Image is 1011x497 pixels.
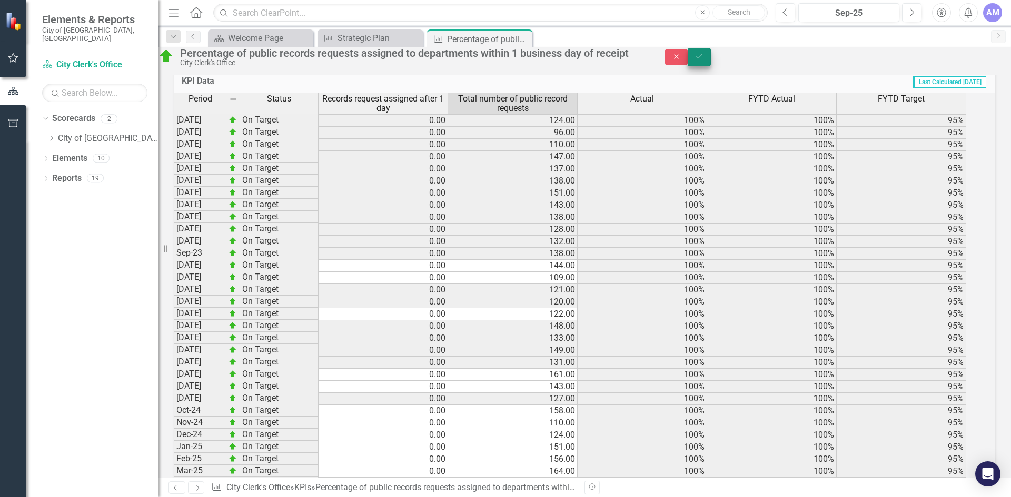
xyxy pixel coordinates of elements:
td: 95% [837,441,966,453]
td: On Target [240,465,319,477]
td: 144.00 [448,260,578,272]
td: 100% [578,163,707,175]
img: zOikAAAAAElFTkSuQmCC [229,406,237,414]
td: 100% [578,114,707,127]
td: 0.00 [319,453,448,465]
td: 100% [707,296,837,308]
span: Records request assigned after 1 day [321,94,445,113]
td: 95% [837,296,966,308]
td: 128.00 [448,224,578,236]
td: 100% [578,187,707,199]
td: 100% [578,127,707,139]
td: 149.00 [448,344,578,357]
td: 100% [707,151,837,163]
td: 95% [837,175,966,187]
td: 0.00 [319,429,448,441]
td: 0.00 [319,284,448,296]
td: Dec-24 [174,429,226,441]
td: 100% [578,139,707,151]
td: 100% [578,429,707,441]
td: 95% [837,127,966,139]
td: On Target [240,296,319,308]
td: 0.00 [319,478,448,490]
td: 95% [837,478,966,490]
td: 100% [578,236,707,248]
td: 0.00 [319,163,448,175]
td: 0.00 [319,381,448,393]
a: City Clerk's Office [226,482,290,492]
td: [DATE] [174,114,226,126]
span: Period [189,94,212,104]
td: Sep-23 [174,247,226,259]
td: 138.00 [448,248,578,260]
img: zOikAAAAAElFTkSuQmCC [229,466,237,475]
img: zOikAAAAAElFTkSuQmCC [229,273,237,281]
td: [DATE] [174,368,226,380]
td: 95% [837,199,966,211]
input: Search Below... [42,84,147,102]
td: 100% [707,175,837,187]
img: zOikAAAAAElFTkSuQmCC [229,370,237,378]
td: 100% [707,332,837,344]
td: 100% [578,272,707,284]
img: zOikAAAAAElFTkSuQmCC [229,454,237,463]
td: 0.00 [319,127,448,139]
td: 100% [707,478,837,490]
td: [DATE] [174,320,226,332]
td: On Target [240,453,319,465]
span: FYTD Actual [748,94,795,104]
td: On Target [240,356,319,368]
td: Nov-24 [174,417,226,429]
td: 0.00 [319,320,448,332]
img: zOikAAAAAElFTkSuQmCC [229,152,237,160]
td: 0.00 [319,260,448,272]
td: 100% [707,260,837,272]
img: zOikAAAAAElFTkSuQmCC [229,382,237,390]
td: 95% [837,453,966,465]
td: 100% [707,417,837,429]
td: On Target [240,320,319,332]
td: 95% [837,320,966,332]
td: 0.00 [319,199,448,211]
span: Status [267,94,291,104]
td: 203.00 [448,478,578,490]
td: On Target [240,477,319,489]
td: 0.00 [319,236,448,248]
td: 95% [837,187,966,199]
td: 0.00 [319,151,448,163]
td: 137.00 [448,163,578,175]
td: 100% [707,393,837,405]
img: ClearPoint Strategy [5,12,24,30]
td: 100% [707,187,837,199]
td: On Target [240,404,319,417]
td: On Target [240,283,319,296]
td: On Target [240,271,319,283]
img: zOikAAAAAElFTkSuQmCC [229,358,237,366]
td: On Target [240,441,319,453]
td: 100% [578,393,707,405]
td: 110.00 [448,139,578,151]
td: 0.00 [319,357,448,369]
td: On Target [240,223,319,235]
td: On Target [240,175,319,187]
td: 95% [837,284,966,296]
td: 0.00 [319,272,448,284]
span: Elements & Reports [42,13,147,26]
td: 0.00 [319,296,448,308]
img: zOikAAAAAElFTkSuQmCC [229,321,237,330]
td: 100% [578,248,707,260]
td: 0.00 [319,332,448,344]
td: 0.00 [319,139,448,151]
img: zOikAAAAAElFTkSuQmCC [229,164,237,173]
td: On Target [240,308,319,320]
img: 8DAGhfEEPCf229AAAAAElFTkSuQmCC [229,95,237,104]
td: 95% [837,260,966,272]
td: 0.00 [319,393,448,405]
td: 143.00 [448,199,578,211]
td: On Target [240,138,319,150]
td: On Target [240,332,319,344]
td: On Target [240,368,319,380]
span: Last Calculated [DATE] [913,76,986,88]
td: 100% [578,175,707,187]
img: zOikAAAAAElFTkSuQmCC [229,116,237,124]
